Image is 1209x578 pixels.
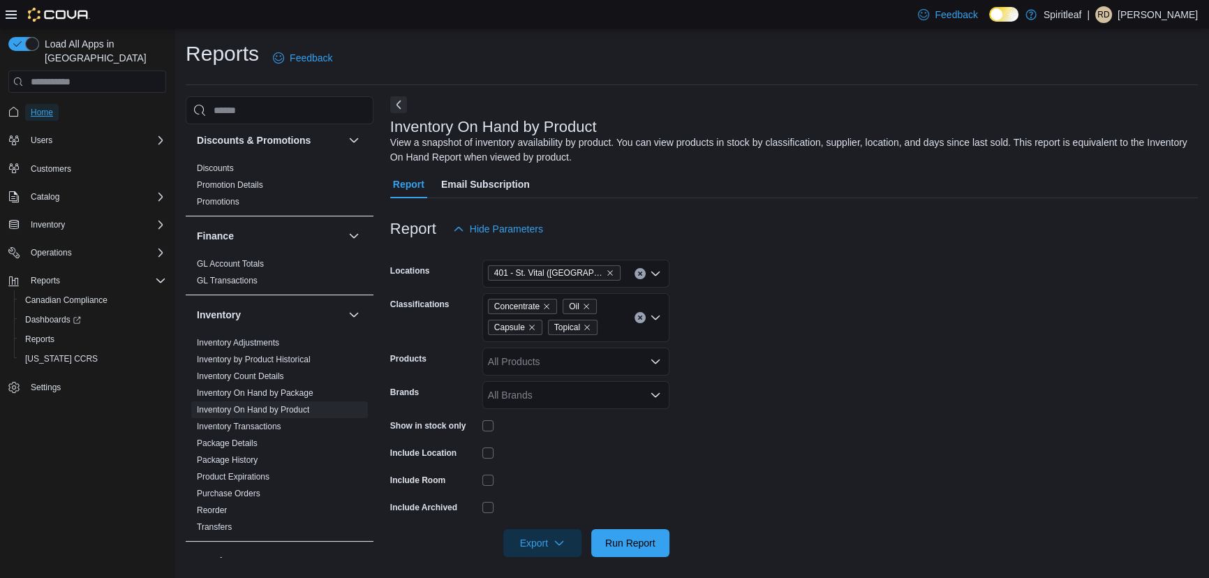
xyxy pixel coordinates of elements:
[1118,6,1198,23] p: [PERSON_NAME]
[25,244,77,261] button: Operations
[25,132,166,149] span: Users
[197,438,258,448] a: Package Details
[935,8,977,22] span: Feedback
[635,268,646,279] button: Clear input
[197,355,311,364] a: Inventory by Product Historical
[3,215,172,235] button: Inventory
[447,215,549,243] button: Hide Parameters
[39,37,166,65] span: Load All Apps in [GEOGRAPHIC_DATA]
[197,229,343,243] button: Finance
[197,354,311,365] span: Inventory by Product Historical
[650,390,661,401] button: Open list of options
[650,356,661,367] button: Open list of options
[186,160,373,216] div: Discounts & Promotions
[20,350,103,367] a: [US_STATE] CCRS
[20,311,87,328] a: Dashboards
[197,133,311,147] h3: Discounts & Promotions
[290,51,332,65] span: Feedback
[494,266,603,280] span: 401 - St. Vital ([GEOGRAPHIC_DATA])
[197,308,343,322] button: Inventory
[3,243,172,262] button: Operations
[197,455,258,465] a: Package History
[197,404,309,415] span: Inventory On Hand by Product
[197,338,279,348] a: Inventory Adjustments
[197,371,284,382] span: Inventory Count Details
[25,161,77,177] a: Customers
[197,554,231,568] h3: Loyalty
[25,272,166,289] span: Reports
[25,272,66,289] button: Reports
[197,405,309,415] a: Inventory On Hand by Product
[31,382,61,393] span: Settings
[650,312,661,323] button: Open list of options
[20,350,166,367] span: Washington CCRS
[470,222,543,236] span: Hide Parameters
[563,299,597,314] span: Oil
[25,379,66,396] a: Settings
[512,529,573,557] span: Export
[488,299,557,314] span: Concentrate
[390,119,597,135] h3: Inventory On Hand by Product
[197,489,260,498] a: Purchase Orders
[25,216,71,233] button: Inventory
[3,377,172,397] button: Settings
[1087,6,1090,23] p: |
[31,275,60,286] span: Reports
[197,471,269,482] span: Product Expirations
[197,521,232,533] span: Transfers
[197,275,258,286] span: GL Transactions
[25,132,58,149] button: Users
[554,320,580,334] span: Topical
[25,314,81,325] span: Dashboards
[528,323,536,332] button: Remove Capsule from selection in this group
[197,387,313,399] span: Inventory On Hand by Package
[582,302,591,311] button: Remove Oil from selection in this group
[503,529,581,557] button: Export
[346,306,362,323] button: Inventory
[390,353,427,364] label: Products
[20,311,166,328] span: Dashboards
[197,179,263,191] span: Promotion Details
[25,160,166,177] span: Customers
[20,331,166,348] span: Reports
[197,196,239,207] span: Promotions
[197,438,258,449] span: Package Details
[197,505,227,516] span: Reorder
[197,163,234,174] span: Discounts
[31,107,53,118] span: Home
[591,529,669,557] button: Run Report
[197,421,281,432] span: Inventory Transactions
[542,302,551,311] button: Remove Concentrate from selection in this group
[494,299,540,313] span: Concentrate
[197,259,264,269] a: GL Account Totals
[25,334,54,345] span: Reports
[267,44,338,72] a: Feedback
[197,554,343,568] button: Loyalty
[3,158,172,179] button: Customers
[186,40,259,68] h1: Reports
[20,331,60,348] a: Reports
[989,7,1018,22] input: Dark Mode
[390,265,430,276] label: Locations
[197,308,241,322] h3: Inventory
[569,299,579,313] span: Oil
[31,135,52,146] span: Users
[197,454,258,466] span: Package History
[197,180,263,190] a: Promotion Details
[3,131,172,150] button: Users
[14,329,172,349] button: Reports
[1095,6,1112,23] div: Ravi D
[25,295,107,306] span: Canadian Compliance
[197,337,279,348] span: Inventory Adjustments
[441,170,530,198] span: Email Subscription
[346,132,362,149] button: Discounts & Promotions
[197,258,264,269] span: GL Account Totals
[14,310,172,329] a: Dashboards
[31,219,65,230] span: Inventory
[25,104,59,121] a: Home
[25,378,166,396] span: Settings
[390,502,457,513] label: Include Archived
[25,244,166,261] span: Operations
[3,271,172,290] button: Reports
